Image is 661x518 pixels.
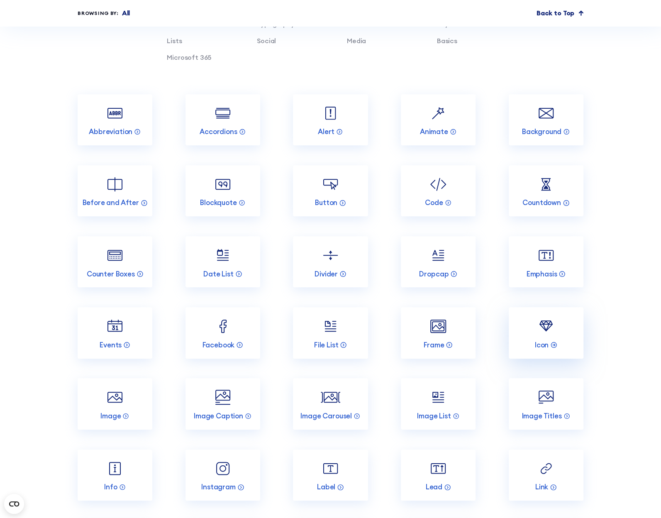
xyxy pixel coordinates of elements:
a: Button [293,165,368,216]
p: Animate [420,127,448,136]
p: Lead [426,482,442,491]
img: Frame [428,316,448,336]
img: Code [428,174,448,194]
img: Events [105,316,125,336]
p: Counter Boxes [87,269,135,279]
img: Animate [428,103,448,123]
a: Image Caption [185,378,260,429]
p: Image List [417,411,451,420]
img: Instagram [213,459,233,479]
p: Icon [535,340,549,349]
p: Back to Top [537,8,574,18]
a: Frame [401,307,476,358]
p: Before and After [83,198,139,207]
img: Divider [321,245,341,265]
a: Animate [401,94,476,145]
img: Label [321,459,341,479]
a: Image Carousel [293,378,368,429]
a: Countdown [509,165,583,216]
img: Countdown [536,174,556,194]
img: Accordions [213,103,233,123]
img: Alert [321,103,341,123]
img: Image List [428,387,448,407]
a: Facebook [185,307,260,358]
a: Code [401,165,476,216]
p: Button [315,198,337,207]
img: Link [536,459,556,479]
p: Divider [315,269,338,279]
a: Image [78,378,152,429]
img: Icon [536,316,556,336]
img: Image Carousel [321,387,341,407]
a: Social [257,37,276,45]
button: Open CMP widget [4,494,24,514]
img: Image Caption [213,387,233,407]
p: Accordions [200,127,237,136]
p: Background [522,127,561,136]
a: Back to Top [537,8,583,18]
a: Microsoft 365 [167,53,211,61]
a: Emphasis [509,236,583,287]
a: File List [293,307,368,358]
a: Abbreviation [78,94,152,145]
p: Date List [203,269,234,279]
p: Instagram [201,482,236,491]
img: Button [321,174,341,194]
p: Frame [424,340,444,349]
a: Icon [509,307,583,358]
img: Emphasis [536,245,556,265]
img: Before and After [105,174,125,194]
p: Blockquote [200,198,237,207]
a: Counter Boxes [78,236,152,287]
a: Alert [293,94,368,145]
img: Info [105,459,125,479]
a: Before and After [78,165,152,216]
img: Lead [428,459,448,479]
a: Image List [401,378,476,429]
a: Link [509,450,583,501]
p: Image Carousel [300,411,352,420]
p: Link [535,482,548,491]
img: Abbreviation [105,103,125,123]
img: Image Titles [536,387,556,407]
p: Info [104,482,117,491]
a: Label [293,450,368,501]
div: Browsing by: [78,10,119,17]
p: Image [100,411,121,420]
p: Facebook [202,340,235,349]
a: Events [78,307,152,358]
p: Code [425,198,443,207]
p: All [122,8,130,18]
p: Image Caption [194,411,243,420]
p: Countdown [522,198,561,207]
p: Abbreviation [89,127,132,136]
img: File List [321,316,341,336]
a: Instagram [185,450,260,501]
a: Divider [293,236,368,287]
a: Media [347,37,366,45]
p: Emphasis [527,269,557,279]
img: Image [105,387,125,407]
a: Lead [401,450,476,501]
p: Alert [318,127,334,136]
img: Counter Boxes [105,245,125,265]
a: Image Titles [509,378,583,429]
a: Dropcap [401,236,476,287]
a: Basics [437,37,457,45]
p: Dropcap [419,269,449,279]
iframe: Chat Widget [620,478,661,518]
img: Date List [213,245,233,265]
a: Info [78,450,152,501]
img: Facebook [213,316,233,336]
a: Lists [167,37,182,45]
p: Image Titles [522,411,561,420]
a: Background [509,94,583,145]
a: Blockquote [185,165,260,216]
p: Label [317,482,335,491]
p: Events [100,340,122,349]
a: Accordions [185,94,260,145]
p: File List [314,340,339,349]
a: Date List [185,236,260,287]
img: Dropcap [428,245,448,265]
